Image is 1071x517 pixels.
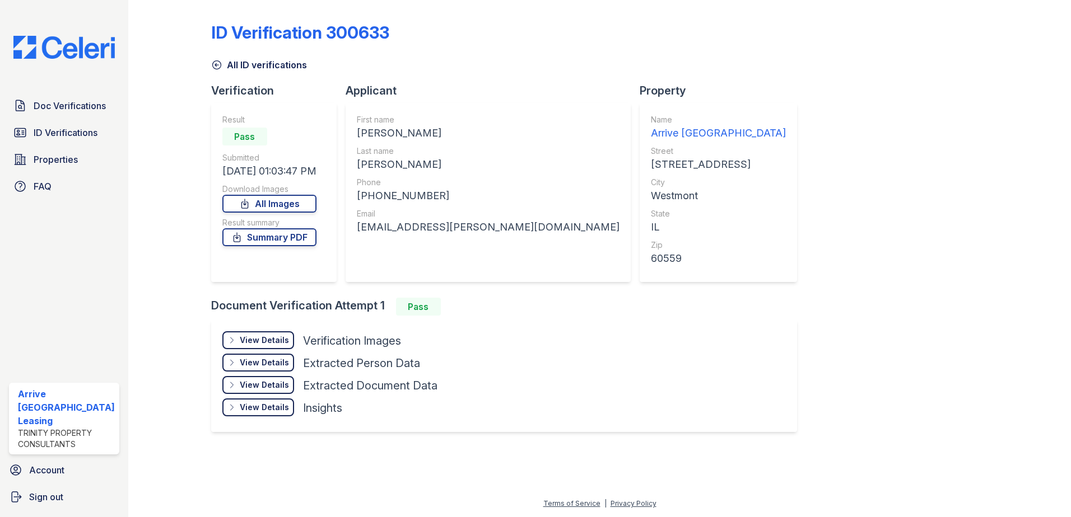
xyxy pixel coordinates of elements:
div: Email [357,208,620,219]
div: Pass [222,128,267,145]
div: Extracted Person Data [303,355,420,371]
div: Phone [357,177,620,188]
a: Doc Verifications [9,95,119,117]
div: [STREET_ADDRESS] [651,157,786,172]
div: Verification Images [303,333,401,349]
div: Verification [211,83,346,98]
div: Name [651,114,786,125]
div: View Details [240,357,289,368]
a: All ID verifications [211,58,307,72]
div: [PERSON_NAME] [357,157,620,172]
a: Privacy Policy [611,499,656,507]
span: Sign out [29,490,63,504]
span: Properties [34,153,78,166]
a: Sign out [4,486,124,508]
div: City [651,177,786,188]
div: Property [640,83,806,98]
div: State [651,208,786,219]
a: All Images [222,195,316,213]
a: Terms of Service [543,499,600,507]
div: ID Verification 300633 [211,22,389,43]
a: Name Arrive [GEOGRAPHIC_DATA] [651,114,786,141]
span: ID Verifications [34,126,97,139]
div: Applicant [346,83,640,98]
a: Account [4,459,124,481]
div: [PHONE_NUMBER] [357,188,620,204]
div: View Details [240,402,289,413]
div: Result summary [222,217,316,228]
div: [PERSON_NAME] [357,125,620,141]
div: Zip [651,239,786,251]
a: Properties [9,148,119,171]
div: Last name [357,145,620,157]
div: Pass [396,298,441,316]
a: ID Verifications [9,121,119,144]
div: Insights [303,400,342,416]
span: Account [29,463,64,477]
img: CE_Logo_Blue-a8612792a0a2168367f1c8372b55b34899dd931a85d93a1a3d3e32e68fde9ad4.png [4,36,124,59]
div: Westmont [651,188,786,204]
div: Extracted Document Data [303,378,437,393]
div: [DATE] 01:03:47 PM [222,163,316,179]
div: Download Images [222,184,316,195]
div: Result [222,114,316,125]
div: Submitted [222,152,316,163]
div: Arrive [GEOGRAPHIC_DATA] [651,125,786,141]
div: | [604,499,607,507]
div: [EMAIL_ADDRESS][PERSON_NAME][DOMAIN_NAME] [357,219,620,235]
div: View Details [240,379,289,391]
div: IL [651,219,786,235]
div: First name [357,114,620,125]
span: FAQ [34,180,52,193]
div: View Details [240,335,289,346]
span: Doc Verifications [34,99,106,112]
div: Arrive [GEOGRAPHIC_DATA] Leasing [18,387,115,427]
div: Trinity Property Consultants [18,427,115,450]
div: Document Verification Attempt 1 [211,298,806,316]
div: Street [651,145,786,157]
div: 60559 [651,251,786,266]
a: FAQ [9,175,119,198]
a: Summary PDF [222,228,316,246]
